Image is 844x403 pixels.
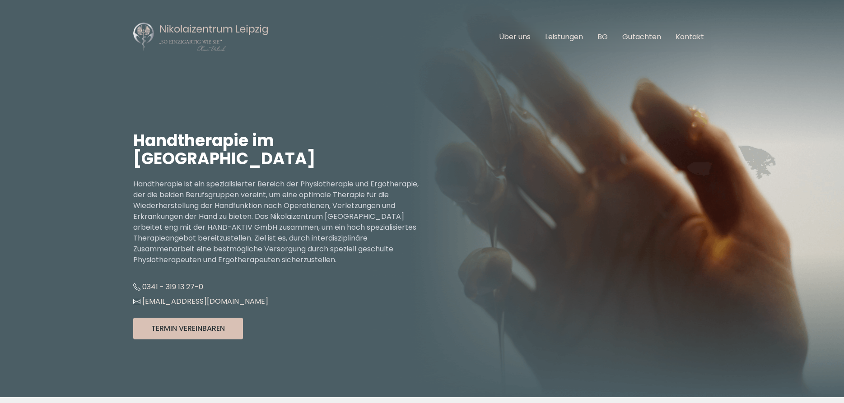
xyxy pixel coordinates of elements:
[499,32,531,42] a: Über uns
[676,32,704,42] a: Kontakt
[597,32,608,42] a: BG
[133,22,269,52] img: Nikolaizentrum Leipzig Logo
[133,318,243,339] button: Termin Vereinbaren
[133,282,203,292] a: 0341 - 319 13 27-0
[622,32,661,42] a: Gutachten
[133,132,422,168] h1: Handtherapie im [GEOGRAPHIC_DATA]
[545,32,583,42] a: Leistungen
[133,179,422,265] p: Handtherapie ist ein spezialisierter Bereich der Physiotherapie und Ergotherapie, der die beiden ...
[133,296,268,306] a: [EMAIL_ADDRESS][DOMAIN_NAME]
